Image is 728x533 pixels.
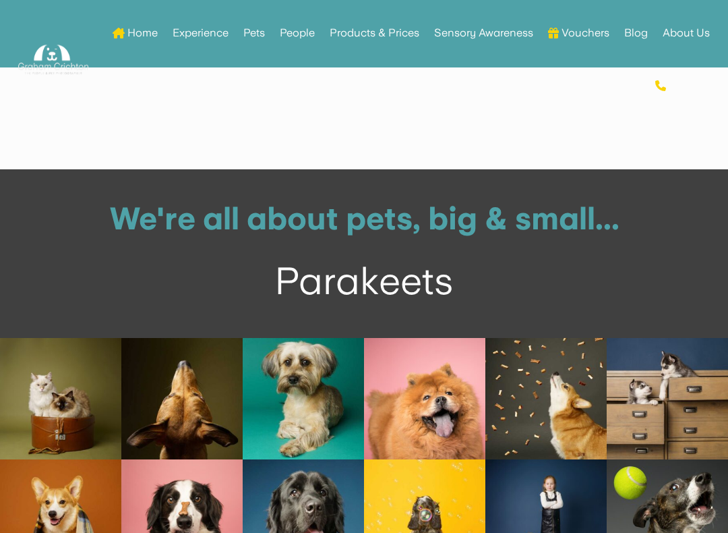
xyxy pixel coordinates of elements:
a: Home [113,7,158,59]
a: Blog [624,7,648,59]
a: Products & Prices [330,7,419,59]
a: Sensory Awareness [434,7,533,59]
a: Open image in lightbox [364,338,485,459]
img: Graham Crichton Photography Logo - Graham Crichton - Belfast Family & Pet Photography Studio [18,41,88,78]
h1: We're all about pets, big & small... [34,203,694,241]
a: Open image in lightbox [243,338,364,459]
a: Open image in lightbox [121,338,243,459]
a: Pets [243,7,265,59]
div: Parakeets [34,257,694,304]
a: Experience [173,7,229,59]
a: Open image in lightbox [607,338,728,459]
a: About Us [663,7,710,59]
a: Open image in lightbox [485,338,607,459]
a: Contact [655,59,710,112]
a: Vouchers [548,7,609,59]
a: People [280,7,315,59]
